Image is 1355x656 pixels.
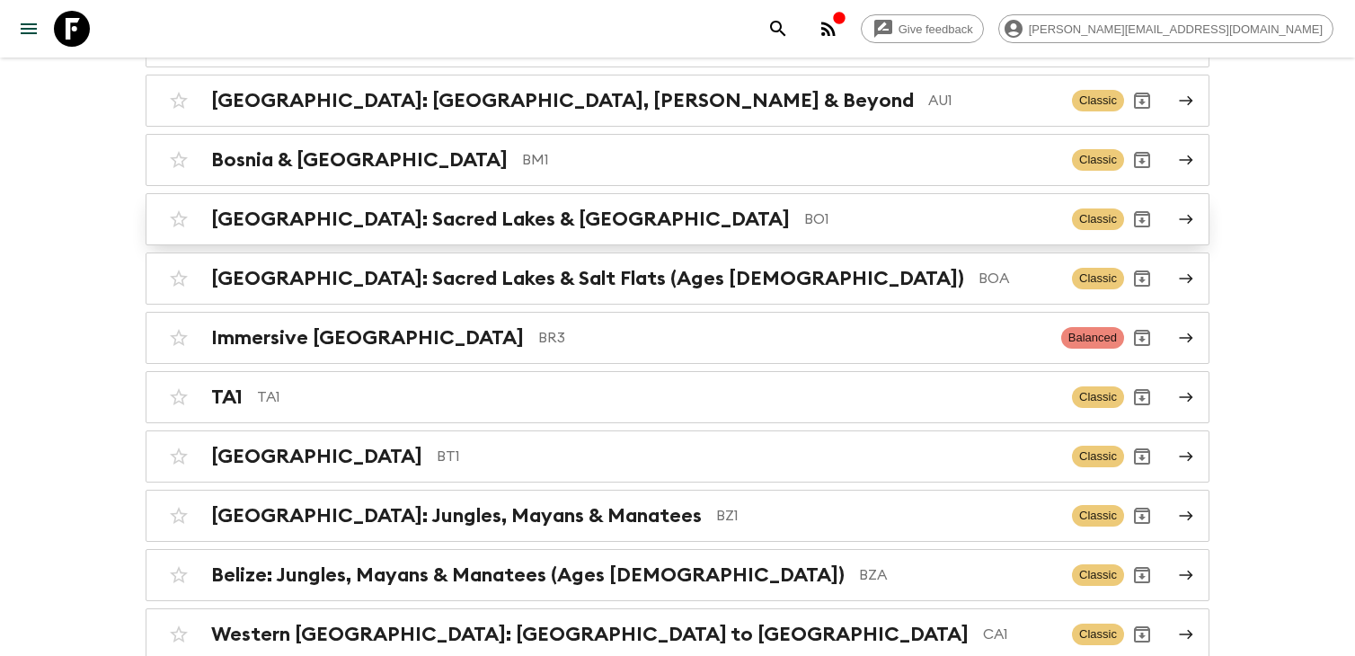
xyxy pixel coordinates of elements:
[1072,564,1124,586] span: Classic
[211,89,914,112] h2: [GEOGRAPHIC_DATA]: [GEOGRAPHIC_DATA], [PERSON_NAME] & Beyond
[1124,557,1160,593] button: Archive
[760,11,796,47] button: search adventures
[1072,90,1124,111] span: Classic
[146,253,1209,305] a: [GEOGRAPHIC_DATA]: Sacred Lakes & Salt Flats (Ages [DEMOGRAPHIC_DATA])BOAClassicArchive
[716,505,1058,527] p: BZ1
[1124,261,1160,297] button: Archive
[983,624,1058,645] p: CA1
[1124,439,1160,474] button: Archive
[1072,386,1124,408] span: Classic
[211,326,524,350] h2: Immersive [GEOGRAPHIC_DATA]
[146,490,1209,542] a: [GEOGRAPHIC_DATA]: Jungles, Mayans & ManateesBZ1ClassicArchive
[146,75,1209,127] a: [GEOGRAPHIC_DATA]: [GEOGRAPHIC_DATA], [PERSON_NAME] & BeyondAU1ClassicArchive
[211,208,790,231] h2: [GEOGRAPHIC_DATA]: Sacred Lakes & [GEOGRAPHIC_DATA]
[1019,22,1333,36] span: [PERSON_NAME][EMAIL_ADDRESS][DOMAIN_NAME]
[1124,379,1160,415] button: Archive
[522,149,1058,171] p: BM1
[1124,616,1160,652] button: Archive
[1072,208,1124,230] span: Classic
[1072,624,1124,645] span: Classic
[211,267,964,290] h2: [GEOGRAPHIC_DATA]: Sacred Lakes & Salt Flats (Ages [DEMOGRAPHIC_DATA])
[998,14,1333,43] div: [PERSON_NAME][EMAIL_ADDRESS][DOMAIN_NAME]
[1124,83,1160,119] button: Archive
[146,134,1209,186] a: Bosnia & [GEOGRAPHIC_DATA]BM1ClassicArchive
[211,504,702,527] h2: [GEOGRAPHIC_DATA]: Jungles, Mayans & Manatees
[146,549,1209,601] a: Belize: Jungles, Mayans & Manatees (Ages [DEMOGRAPHIC_DATA])BZAClassicArchive
[861,14,984,43] a: Give feedback
[1072,149,1124,171] span: Classic
[146,312,1209,364] a: Immersive [GEOGRAPHIC_DATA]BR3BalancedArchive
[979,268,1058,289] p: BOA
[538,327,1047,349] p: BR3
[1124,320,1160,356] button: Archive
[11,11,47,47] button: menu
[211,445,422,468] h2: [GEOGRAPHIC_DATA]
[1072,268,1124,289] span: Classic
[1124,201,1160,237] button: Archive
[1072,505,1124,527] span: Classic
[804,208,1058,230] p: BO1
[211,563,845,587] h2: Belize: Jungles, Mayans & Manatees (Ages [DEMOGRAPHIC_DATA])
[437,446,1058,467] p: BT1
[859,564,1058,586] p: BZA
[928,90,1058,111] p: AU1
[146,371,1209,423] a: TA1TA1ClassicArchive
[211,623,969,646] h2: Western [GEOGRAPHIC_DATA]: [GEOGRAPHIC_DATA] to [GEOGRAPHIC_DATA]
[211,148,508,172] h2: Bosnia & [GEOGRAPHIC_DATA]
[1124,142,1160,178] button: Archive
[1061,327,1124,349] span: Balanced
[1072,446,1124,467] span: Classic
[211,386,243,409] h2: TA1
[889,22,983,36] span: Give feedback
[257,386,1058,408] p: TA1
[1124,498,1160,534] button: Archive
[146,430,1209,483] a: [GEOGRAPHIC_DATA]BT1ClassicArchive
[146,193,1209,245] a: [GEOGRAPHIC_DATA]: Sacred Lakes & [GEOGRAPHIC_DATA]BO1ClassicArchive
